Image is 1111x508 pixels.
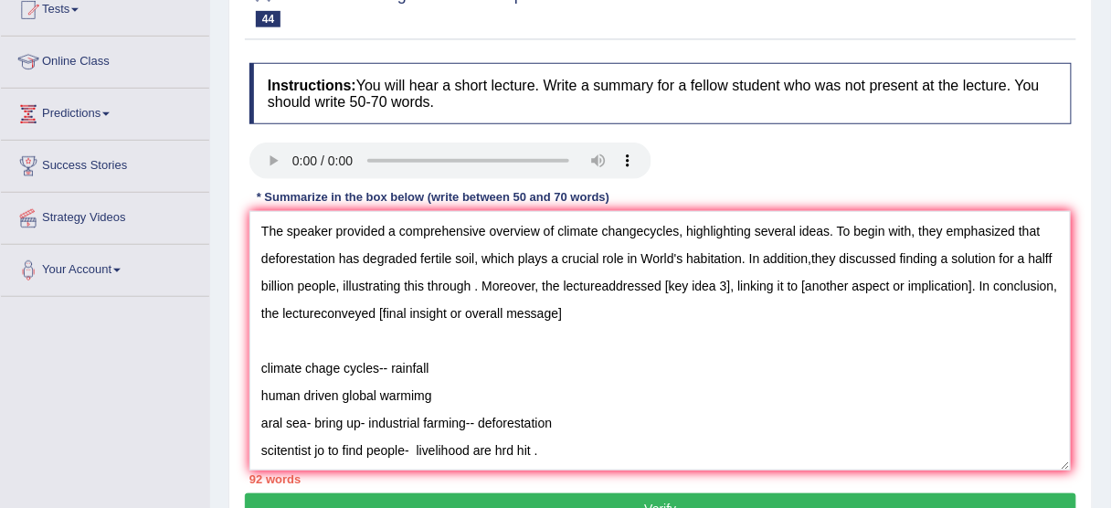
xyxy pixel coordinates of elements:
[1,193,209,238] a: Strategy Videos
[249,63,1072,124] h4: You will hear a short lecture. Write a summary for a fellow student who was not present at the le...
[249,471,1072,488] div: 92 words
[256,11,280,27] span: 44
[268,78,356,93] b: Instructions:
[1,245,209,291] a: Your Account
[1,141,209,186] a: Success Stories
[249,188,617,206] div: * Summarize in the box below (write between 50 and 70 words)
[1,89,209,134] a: Predictions
[1,37,209,82] a: Online Class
